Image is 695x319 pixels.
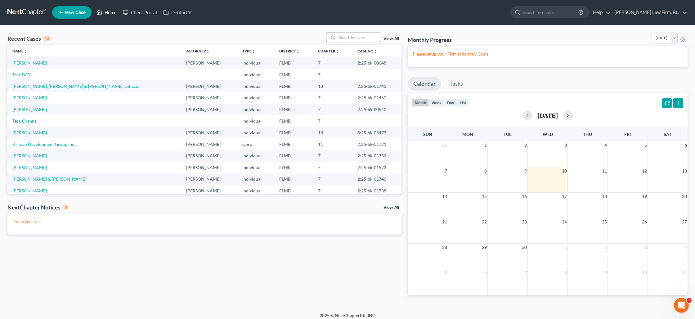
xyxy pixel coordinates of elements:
a: Chapterunfold_more [318,49,339,53]
div: NextChapter Notices [7,204,69,211]
span: 2 [604,244,608,251]
span: 12 [641,167,648,175]
td: 7 [313,162,352,173]
a: Client Portal [120,7,160,18]
span: 10 [561,167,567,175]
a: Case Nounfold_more [357,49,377,53]
a: [PERSON_NAME] [12,188,47,193]
span: 27 [681,218,688,226]
span: 19 [641,193,648,200]
a: [PERSON_NAME], [PERSON_NAME] & [PERSON_NAME], Dilnoza [12,83,139,89]
span: 15 [481,193,487,200]
span: 16 [521,193,527,200]
td: 2:25-bk-00940 [352,104,402,115]
a: Districtunfold_more [279,49,300,53]
span: 5 [644,142,648,149]
span: 26 [641,218,648,226]
td: 7 [313,57,352,69]
iframe: Intercom live chat [674,298,689,313]
td: FLMB [274,150,313,162]
td: [PERSON_NAME] [181,57,237,69]
span: 11 [681,269,688,276]
td: Individual [237,162,274,173]
h3: Monthly Progress [408,36,452,43]
td: Individual [237,92,274,104]
span: 20 [681,193,688,200]
span: Tue [504,132,512,137]
span: 3 [564,142,567,149]
button: day [444,98,457,107]
span: 9 [524,167,527,175]
span: Sun [423,132,432,137]
input: Search by name... [337,33,381,42]
i: unfold_more [296,50,300,53]
td: [PERSON_NAME] [181,127,237,138]
span: 8 [484,167,487,175]
i: unfold_more [24,50,27,53]
span: 18 [601,193,608,200]
td: 7 [313,173,352,185]
a: [PERSON_NAME] [12,60,47,65]
td: Individual [237,173,274,185]
span: 10 [641,269,648,276]
a: Palazzo Development Group Inc. [12,142,75,147]
td: Individual [237,104,274,115]
span: 7 [444,167,448,175]
span: 28 [442,244,448,251]
i: unfold_more [206,50,210,53]
a: [PERSON_NAME] [12,165,47,170]
i: unfold_more [252,50,255,53]
a: [PERSON_NAME] & [PERSON_NAME] [12,176,86,182]
a: Help [590,7,611,18]
a: [PERSON_NAME] [12,95,47,100]
td: [PERSON_NAME] [181,80,237,92]
td: Individual [237,69,274,80]
td: Individual [237,57,274,69]
td: 7 [313,150,352,162]
span: 8 [564,269,567,276]
td: [PERSON_NAME] [181,104,237,115]
span: Thu [583,132,592,137]
span: 30 [521,244,527,251]
span: 23 [521,218,527,226]
a: [PERSON_NAME] [12,130,47,135]
span: 3 [644,244,648,251]
button: month [412,98,429,107]
td: FLMB [274,92,313,104]
span: 7 [524,269,527,276]
span: 22 [481,218,487,226]
a: View All [383,205,399,210]
span: 24 [561,218,567,226]
td: 2:25-bk-00648 [352,57,402,69]
td: 7 [313,115,352,127]
a: [PERSON_NAME] [12,107,47,112]
td: Individual [237,127,274,138]
span: 4 [604,142,608,149]
span: 31 [442,142,448,149]
td: Corp [237,138,274,150]
a: Test, Cyanna [12,118,37,124]
td: FLMB [274,127,313,138]
td: 7 [313,92,352,104]
td: 2:25-bk-01460 [352,92,402,104]
a: Attorneyunfold_more [186,49,210,53]
span: 1 [484,142,487,149]
span: Fri [624,132,631,137]
span: 25 [601,218,608,226]
button: week [429,98,444,107]
td: FLMB [274,115,313,127]
span: New Case [65,10,86,15]
p: Please setup your Firm's Monthly Goals [413,51,683,57]
td: Individual [237,150,274,162]
a: Home [93,7,120,18]
span: 21 [442,218,448,226]
a: Nameunfold_more [12,49,27,53]
a: [PERSON_NAME] Law Firm, P.L. [611,7,687,18]
a: Typeunfold_more [242,49,255,53]
td: Individual [237,80,274,92]
div: Recent Cases [7,35,51,42]
a: Calendar [408,77,441,91]
td: 2:25-bk-01572 [352,162,402,173]
td: FLMB [274,57,313,69]
span: 14 [442,193,448,200]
